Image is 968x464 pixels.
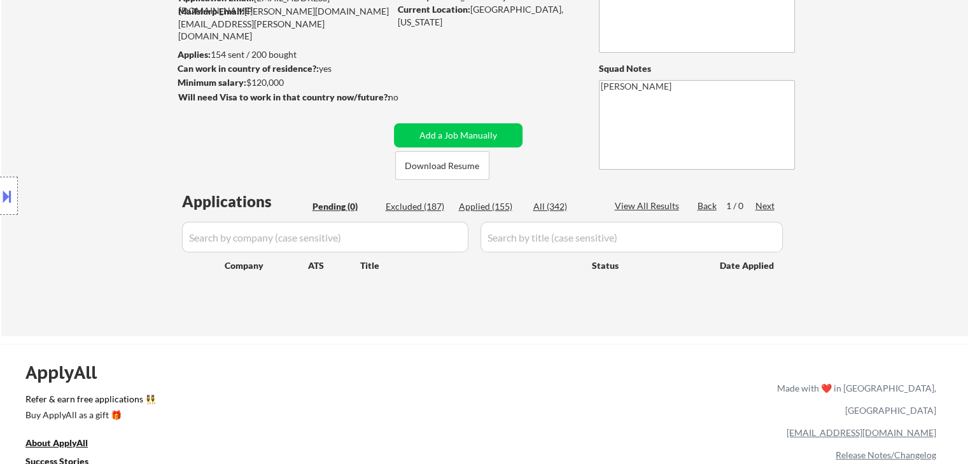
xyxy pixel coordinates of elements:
u: About ApplyAll [25,437,88,448]
strong: Minimum salary: [178,77,246,88]
div: Excluded (187) [386,200,449,213]
div: ATS [308,259,360,272]
div: Made with ❤️ in [GEOGRAPHIC_DATA], [GEOGRAPHIC_DATA] [772,377,936,421]
input: Search by company (case sensitive) [182,222,468,252]
div: [PERSON_NAME][DOMAIN_NAME][EMAIL_ADDRESS][PERSON_NAME][DOMAIN_NAME] [178,5,389,43]
div: Status [592,254,701,276]
div: $120,000 [178,76,389,89]
div: All (342) [533,200,597,213]
div: Back [698,200,718,212]
button: Download Resume [395,151,489,180]
div: Next [755,200,776,212]
div: View All Results [615,200,683,212]
strong: Will need Visa to work in that country now/future?: [178,92,390,102]
div: [GEOGRAPHIC_DATA], [US_STATE] [398,3,578,28]
strong: Current Location: [398,4,470,15]
div: no [388,91,424,104]
a: Refer & earn free applications 👯‍♀️ [25,395,511,408]
a: Release Notes/Changelog [836,449,936,460]
strong: Applies: [178,49,211,60]
strong: Mailslurp Email: [178,6,244,17]
div: Applications [182,194,308,209]
div: yes [178,62,386,75]
div: Title [360,259,580,272]
button: Add a Job Manually [394,123,523,147]
a: About ApplyAll [25,436,106,452]
div: Pending (0) [312,200,376,213]
div: 1 / 0 [726,200,755,212]
div: Date Applied [720,259,776,272]
div: Buy ApplyAll as a gift 🎁 [25,411,153,420]
strong: Can work in country of residence?: [178,63,319,74]
div: Squad Notes [599,62,795,75]
div: 154 sent / 200 bought [178,48,389,61]
div: ApplyAll [25,362,111,383]
div: Applied (155) [459,200,523,213]
div: Company [225,259,308,272]
input: Search by title (case sensitive) [480,222,783,252]
a: [EMAIL_ADDRESS][DOMAIN_NAME] [787,427,936,438]
a: Buy ApplyAll as a gift 🎁 [25,408,153,424]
